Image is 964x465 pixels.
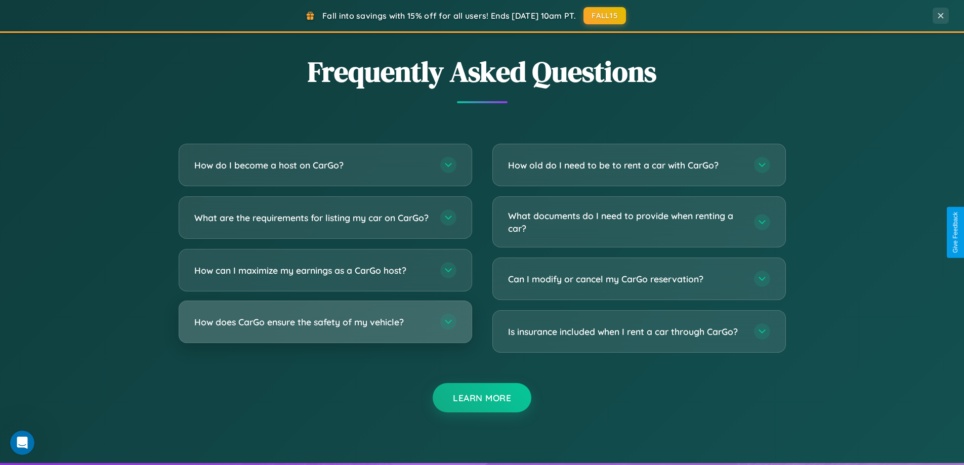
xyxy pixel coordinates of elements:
[194,212,430,224] h3: What are the requirements for listing my car on CarGo?
[508,325,744,338] h3: Is insurance included when I rent a car through CarGo?
[194,316,430,328] h3: How does CarGo ensure the safety of my vehicle?
[194,264,430,277] h3: How can I maximize my earnings as a CarGo host?
[583,7,626,24] button: FALL15
[508,273,744,285] h3: Can I modify or cancel my CarGo reservation?
[508,159,744,172] h3: How old do I need to be to rent a car with CarGo?
[194,159,430,172] h3: How do I become a host on CarGo?
[179,52,786,91] h2: Frequently Asked Questions
[433,383,531,412] button: Learn More
[952,212,959,253] div: Give Feedback
[322,11,576,21] span: Fall into savings with 15% off for all users! Ends [DATE] 10am PT.
[508,209,744,234] h3: What documents do I need to provide when renting a car?
[10,431,34,455] iframe: Intercom live chat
